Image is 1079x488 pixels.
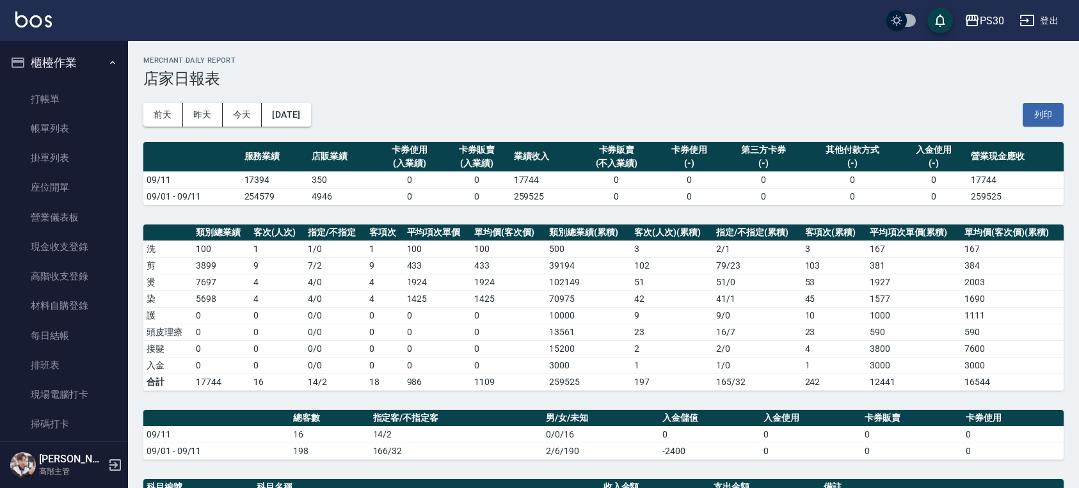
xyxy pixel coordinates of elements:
[980,13,1004,29] div: PS30
[305,307,366,324] td: 0 / 0
[959,8,1009,34] button: PS30
[961,224,1064,241] th: 單均價(客次價)(累積)
[404,224,472,241] th: 平均項次單價
[241,188,308,205] td: 254579
[305,257,366,274] td: 7 / 2
[366,357,404,374] td: 0
[143,340,193,357] td: 接髮
[631,340,713,357] td: 2
[655,171,723,188] td: 0
[543,426,659,443] td: 0/0/16
[802,290,867,307] td: 45
[143,410,1064,460] table: a dense table
[143,56,1064,65] h2: Merchant Daily Report
[713,290,801,307] td: 41 / 1
[713,224,801,241] th: 指定/不指定(累積)
[379,157,440,170] div: (入業績)
[143,374,193,390] td: 合計
[250,257,305,274] td: 9
[250,224,305,241] th: 客次(人次)
[241,171,308,188] td: 17394
[471,274,546,290] td: 1924
[5,143,123,173] a: 掛單列表
[659,443,760,459] td: -2400
[546,257,631,274] td: 39194
[5,46,123,79] button: 櫃檯作業
[241,142,308,172] th: 服務業績
[143,357,193,374] td: 入金
[366,257,404,274] td: 9
[379,143,440,157] div: 卡券使用
[961,290,1064,307] td: 1690
[867,257,962,274] td: 381
[305,357,366,374] td: 0 / 0
[867,274,962,290] td: 1927
[5,232,123,262] a: 現金收支登錄
[802,357,867,374] td: 1
[404,274,472,290] td: 1924
[631,274,713,290] td: 51
[193,224,250,241] th: 類別總業績
[713,307,801,324] td: 9 / 0
[305,340,366,357] td: 0 / 0
[631,240,713,257] td: 3
[446,157,507,170] div: (入業績)
[867,240,962,257] td: 167
[370,443,543,459] td: 166/32
[968,142,1064,172] th: 營業現金應收
[1023,103,1064,127] button: 列印
[546,340,631,357] td: 15200
[713,240,801,257] td: 2 / 1
[143,224,1064,391] table: a dense table
[471,224,546,241] th: 單均價(客次價)
[143,274,193,290] td: 燙
[471,307,546,324] td: 0
[5,203,123,232] a: 營業儀表板
[802,257,867,274] td: 103
[143,70,1064,88] h3: 店家日報表
[404,290,472,307] td: 1425
[961,324,1064,340] td: 590
[250,357,305,374] td: 0
[290,426,370,443] td: 16
[802,340,867,357] td: 4
[143,324,193,340] td: 頭皮理療
[366,324,404,340] td: 0
[631,224,713,241] th: 客次(人次)(累積)
[546,357,631,374] td: 3000
[404,374,472,390] td: 986
[726,143,801,157] div: 第三方卡券
[713,257,801,274] td: 79 / 23
[655,188,723,205] td: 0
[867,307,962,324] td: 1000
[963,443,1064,459] td: 0
[471,290,546,307] td: 1425
[867,290,962,307] td: 1577
[900,171,968,188] td: 0
[659,410,760,427] th: 入金儲值
[511,142,578,172] th: 業績收入
[471,240,546,257] td: 100
[867,324,962,340] td: 590
[961,340,1064,357] td: 7600
[581,157,652,170] div: (不入業績)
[366,307,404,324] td: 0
[366,290,404,307] td: 4
[861,410,963,427] th: 卡券販賣
[471,324,546,340] td: 0
[804,188,900,205] td: 0
[546,290,631,307] td: 70975
[143,240,193,257] td: 洗
[250,290,305,307] td: 4
[5,380,123,409] a: 現場電腦打卡
[193,274,250,290] td: 7697
[802,374,867,390] td: 242
[961,274,1064,290] td: 2003
[39,453,104,466] h5: [PERSON_NAME]
[713,357,801,374] td: 1 / 0
[308,188,376,205] td: 4946
[1014,9,1064,33] button: 登出
[5,114,123,143] a: 帳單列表
[290,410,370,427] th: 總客數
[713,340,801,357] td: 2 / 0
